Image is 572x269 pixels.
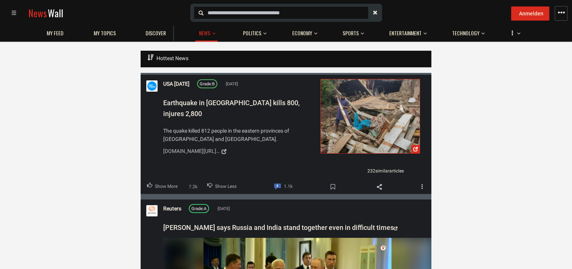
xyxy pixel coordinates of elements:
[195,23,218,42] button: News
[364,167,407,175] a: 232similararticles
[288,26,316,41] a: Economy
[200,81,215,88] div: B
[163,127,315,144] span: The quake killed 812 people in the eastern provinces of [GEOGRAPHIC_DATA] and [GEOGRAPHIC_DATA].
[239,26,265,41] a: Politics
[385,26,425,41] a: Entertainment
[189,204,209,213] a: Grade:A
[225,81,238,88] span: [DATE]
[367,168,404,174] span: 232 articles
[321,79,420,153] img: Earthquake in Afghanistan kills 800, injures 2,800
[201,180,243,194] button: Downvote
[163,224,398,231] a: [PERSON_NAME] says Russia and India stand together even in difficult times
[146,205,158,216] img: Profile picture of Reuters
[141,180,184,194] button: Upvote
[197,79,217,88] a: Grade:B
[284,182,293,192] span: 1.1k
[163,145,315,158] a: [DOMAIN_NAME][URL][GEOGRAPHIC_DATA]
[519,11,543,17] span: Anmelden
[146,80,158,92] img: Profile picture of USA Today
[47,30,64,36] span: My Feed
[163,80,190,88] a: USA [DATE]
[217,205,230,212] span: [DATE]
[511,6,549,21] button: Anmelden
[375,168,389,174] span: similar
[448,26,483,41] a: Technology
[187,183,200,190] span: 7.2k
[28,6,47,20] span: News
[28,6,63,20] a: NewsWall
[163,99,300,118] span: Earthquake in [GEOGRAPHIC_DATA] kills 800, injures 2,800
[94,30,116,36] span: My topics
[191,206,206,212] div: A
[199,30,210,36] span: News
[163,204,181,213] a: Reuters
[288,23,317,41] button: Economy
[146,51,190,66] a: Hottest News
[48,6,63,20] span: Wall
[322,181,344,193] span: Bookmark
[448,23,485,41] button: Technology
[200,82,212,86] span: Grade:
[195,26,214,41] a: News
[369,181,390,193] span: Share
[389,30,422,36] span: Entertainment
[155,182,178,192] span: Show More
[163,147,220,155] div: [DOMAIN_NAME][URL][GEOGRAPHIC_DATA]
[452,30,479,36] span: Technology
[215,182,237,192] span: Show Less
[343,30,359,36] span: Sports
[339,26,363,41] a: Sports
[292,30,312,36] span: Economy
[385,23,427,41] button: Entertainment
[239,23,267,41] button: Politics
[156,55,188,61] span: Hottest News
[243,30,261,36] span: Politics
[191,206,204,211] span: Grade:
[146,30,166,36] span: Discover
[339,23,364,41] button: Sports
[268,180,299,194] a: Comment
